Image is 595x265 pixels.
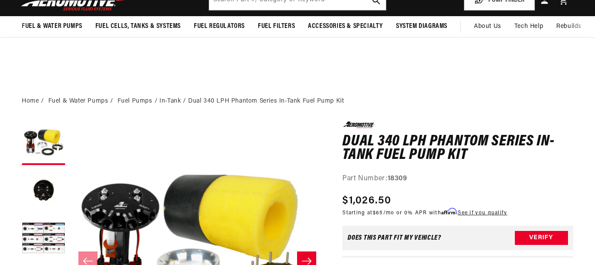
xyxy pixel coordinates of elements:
span: Fuel & Water Pumps [22,22,82,31]
strong: 18309 [388,175,407,182]
li: In-Tank [159,96,188,106]
summary: Fuel Filters [251,16,301,37]
span: Accessories & Specialty [308,22,383,31]
button: Load image 3 in gallery view [22,217,65,261]
button: Load image 2 in gallery view [22,169,65,213]
div: Does This part fit My vehicle? [348,234,441,241]
a: About Us [467,16,508,37]
summary: Accessories & Specialty [301,16,389,37]
summary: Fuel Regulators [187,16,251,37]
h1: Dual 340 LPH Phantom Series In-Tank Fuel Pump Kit [342,135,573,162]
span: Affirm [441,208,456,215]
li: Dual 340 LPH Phantom Series In-Tank Fuel Pump Kit [188,96,344,106]
span: Fuel Filters [258,22,295,31]
span: Fuel Cells, Tanks & Systems [95,22,181,31]
span: $65 [373,210,383,216]
p: Starting at /mo or 0% APR with . [342,209,507,217]
summary: System Diagrams [389,16,454,37]
div: Part Number: [342,173,573,185]
a: See if you qualify - Learn more about Affirm Financing (opens in modal) [458,210,507,216]
button: Verify [515,231,568,245]
a: Fuel & Water Pumps [48,96,108,106]
span: About Us [474,23,501,30]
span: System Diagrams [396,22,447,31]
nav: breadcrumbs [22,96,573,106]
a: Fuel Pumps [118,96,152,106]
summary: Fuel & Water Pumps [15,16,89,37]
summary: Fuel Cells, Tanks & Systems [89,16,187,37]
button: Load image 1 in gallery view [22,121,65,165]
span: $1,026.50 [342,193,391,209]
summary: Tech Help [508,16,550,37]
span: Fuel Regulators [194,22,245,31]
summary: Rebuilds [550,16,588,37]
span: Tech Help [514,22,543,31]
span: Rebuilds [556,22,581,31]
a: Home [22,96,39,106]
